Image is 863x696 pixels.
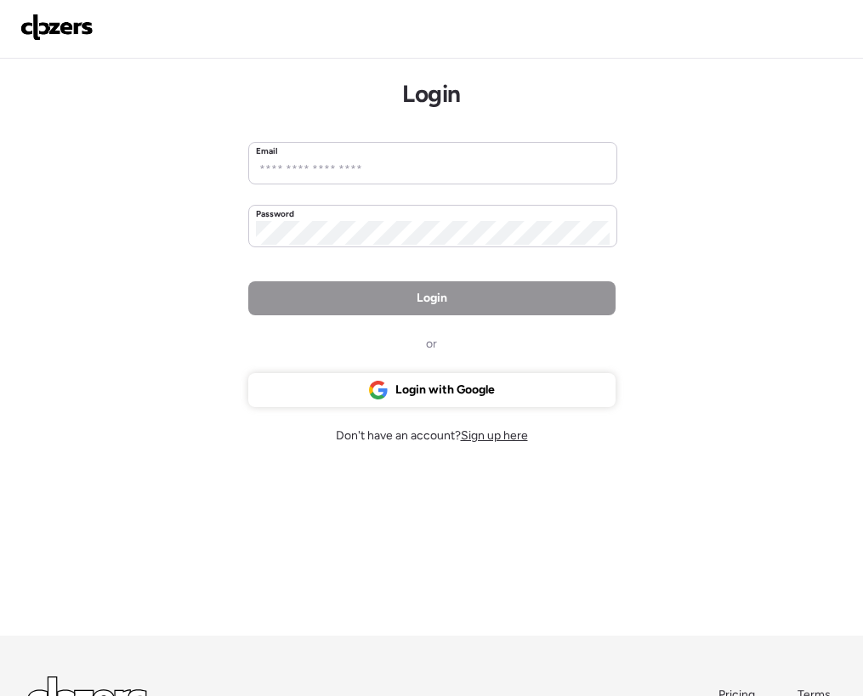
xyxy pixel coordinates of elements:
[461,428,528,443] span: Sign up here
[256,207,295,221] label: Password
[336,427,528,444] span: Don't have an account?
[395,382,495,399] span: Login with Google
[256,144,278,158] label: Email
[402,79,460,108] h1: Login
[426,336,437,353] span: or
[20,14,94,41] img: Logo
[417,290,447,307] span: Login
